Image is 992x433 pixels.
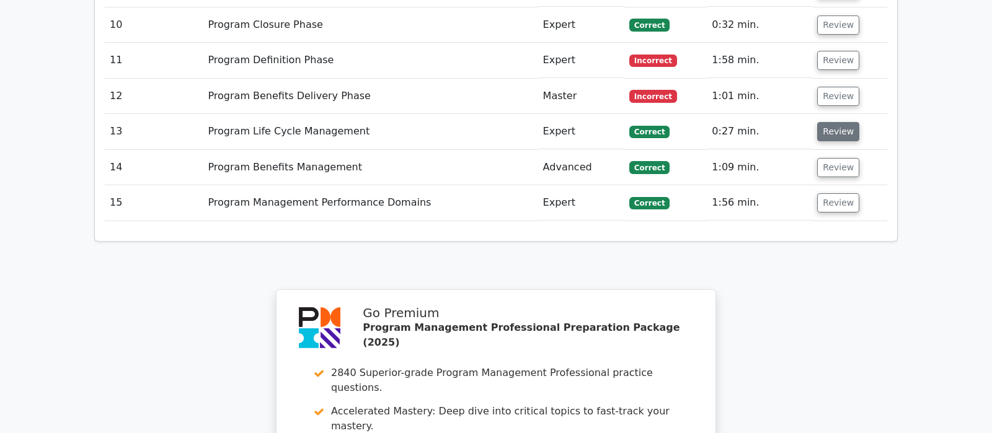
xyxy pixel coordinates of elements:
span: Incorrect [629,90,677,102]
td: Expert [538,43,624,78]
span: Correct [629,197,670,209]
span: Correct [629,126,670,138]
td: Advanced [538,150,624,185]
td: 15 [105,185,203,221]
button: Review [817,122,859,141]
button: Review [817,158,859,177]
td: Expert [538,7,624,43]
td: 0:27 min. [707,114,812,149]
td: Master [538,79,624,114]
button: Review [817,15,859,35]
td: Program Definition Phase [203,43,538,78]
span: Correct [629,19,670,31]
td: Expert [538,185,624,221]
td: 12 [105,79,203,114]
span: Incorrect [629,55,677,67]
td: Program Management Performance Domains [203,185,538,221]
td: 0:32 min. [707,7,812,43]
button: Review [817,193,859,212]
td: 14 [105,150,203,185]
button: Review [817,51,859,70]
td: Program Life Cycle Management [203,114,538,149]
td: Expert [538,114,624,149]
td: 13 [105,114,203,149]
td: 11 [105,43,203,78]
td: Program Benefits Delivery Phase [203,79,538,114]
td: 1:58 min. [707,43,812,78]
td: 1:56 min. [707,185,812,221]
td: 10 [105,7,203,43]
span: Correct [629,161,670,173]
td: 1:01 min. [707,79,812,114]
td: 1:09 min. [707,150,812,185]
td: Program Benefits Management [203,150,538,185]
button: Review [817,87,859,106]
td: Program Closure Phase [203,7,538,43]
